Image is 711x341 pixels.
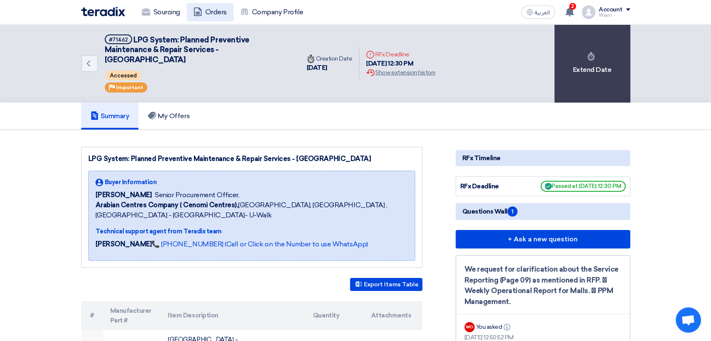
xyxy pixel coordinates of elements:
[88,154,415,164] div: LPG System: Planned Preventive Maintenance & Repair Services - [GEOGRAPHIC_DATA]
[364,301,422,330] th: Attachments
[96,190,152,200] span: [PERSON_NAME]
[307,63,353,73] div: [DATE]
[366,68,435,77] div: Show extension history
[507,206,517,217] span: 1
[187,3,233,21] a: Orders
[464,322,475,332] div: WO
[105,35,249,64] span: LPG System: Planned Preventive Maintenance & Repair Services - [GEOGRAPHIC_DATA]
[350,278,422,291] button: Export Items Table
[90,112,130,120] h5: Summary
[462,206,517,217] span: Questions Wall
[138,103,199,130] a: My Offers
[535,10,550,16] span: العربية
[541,181,626,192] span: Passed at [DATE] 12:30 PM
[460,182,523,191] div: RFx Deadline
[96,200,408,220] span: [GEOGRAPHIC_DATA], [GEOGRAPHIC_DATA] ,[GEOGRAPHIC_DATA] - [GEOGRAPHIC_DATA]- U-Walk
[456,150,630,166] div: RFx Timeline
[96,227,408,236] div: Technical support agent from Teradix team
[81,7,125,16] img: Teradix logo
[521,5,555,19] button: العربية
[96,240,152,248] strong: [PERSON_NAME]
[599,6,623,13] div: Account
[151,240,368,248] a: 📞 [PHONE_NUMBER] (Call or Click on the Number to use WhatsApp)
[106,71,141,80] span: Accessed
[148,112,190,120] h5: My Offers
[233,3,310,21] a: Company Profile
[464,264,621,307] div: We request for clarification about the Service Reporting (Page 09) as mentioned in RFP.  Weekly ...
[456,230,630,248] button: + Ask a new question
[307,54,353,63] div: Creation Date
[96,201,239,209] b: Arabian Centres Company ( Cenomi Centres),
[81,103,139,130] a: Summary
[105,178,157,187] span: Buyer Information
[366,50,435,59] div: RFx Deadline
[109,37,128,42] div: #71462
[105,34,290,65] h5: LPG System: Planned Preventive Maintenance & Repair Services - Central & Eastern Malls
[476,322,512,331] div: You asked
[554,24,630,103] div: Extend Date
[599,13,630,18] div: Wiam
[161,301,306,330] th: Item Description
[676,307,701,333] div: Open chat
[135,3,187,21] a: Sourcing
[582,5,595,19] img: profile_test.png
[155,190,239,200] span: Senior Procurement Officer,
[103,301,162,330] th: Manufacturer Part #
[569,3,576,10] span: 2
[81,301,103,330] th: #
[366,59,435,69] div: [DATE] 12:30 PM
[306,301,364,330] th: Quantity
[116,85,143,90] span: Important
